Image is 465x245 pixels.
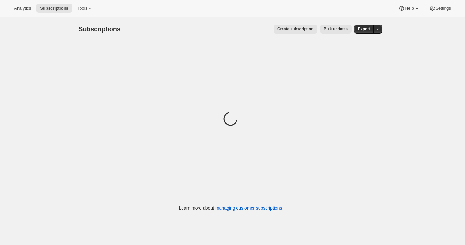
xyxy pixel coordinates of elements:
[358,27,370,32] span: Export
[40,6,68,11] span: Subscriptions
[320,25,352,34] button: Bulk updates
[74,4,97,13] button: Tools
[14,6,31,11] span: Analytics
[324,27,348,32] span: Bulk updates
[79,26,120,33] span: Subscriptions
[10,4,35,13] button: Analytics
[277,27,314,32] span: Create subscription
[405,6,414,11] span: Help
[425,4,455,13] button: Settings
[179,205,282,211] p: Learn more about
[354,25,374,34] button: Export
[215,205,282,211] a: managing customer subscriptions
[395,4,424,13] button: Help
[77,6,87,11] span: Tools
[36,4,72,13] button: Subscriptions
[436,6,451,11] span: Settings
[274,25,317,34] button: Create subscription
